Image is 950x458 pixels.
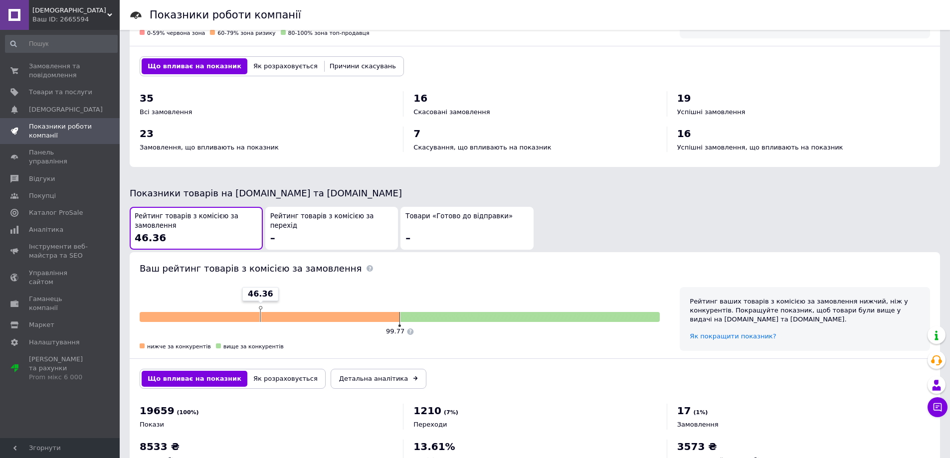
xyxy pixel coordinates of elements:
[29,174,55,183] span: Відгуки
[248,289,273,300] span: 46.36
[405,232,410,244] span: –
[32,15,120,24] div: Ваш ID: 2665594
[29,373,92,382] div: Prom мікс 6 000
[413,108,490,116] span: Скасовані замовлення
[142,371,247,387] button: Що впливає на показник
[270,212,393,230] span: Рейтинг товарів з комісією за перехід
[29,148,92,166] span: Панель управління
[694,409,708,416] span: (1%)
[32,6,107,15] span: BOGMON
[413,144,551,151] span: Скасування, що впливають на показник
[140,421,164,428] span: Покази
[130,188,402,198] span: Показники товарів на [DOMAIN_NAME] та [DOMAIN_NAME]
[5,35,118,53] input: Пошук
[413,405,441,417] span: 1210
[29,191,56,200] span: Покупці
[400,207,534,249] button: Товари «Готово до відправки»–
[413,128,420,140] span: 7
[413,92,427,104] span: 16
[177,409,199,416] span: (100%)
[135,232,166,244] span: 46.36
[288,30,370,36] span: 80-100% зона топ-продавця
[29,105,103,114] span: [DEMOGRAPHIC_DATA]
[29,320,54,329] span: Маркет
[140,108,192,116] span: Всі замовлення
[147,30,205,36] span: 0-59% червона зона
[29,338,80,347] span: Налаштування
[677,421,719,428] span: Замовлення
[413,441,455,453] span: 13.61%
[29,225,63,234] span: Аналітика
[29,355,92,382] span: [PERSON_NAME] та рахунки
[690,332,776,340] a: Як покращити показник?
[324,58,402,74] button: Причини скасувань
[677,128,691,140] span: 16
[928,397,948,417] button: Чат з покупцем
[677,92,691,104] span: 19
[130,207,263,249] button: Рейтинг товарів з комісією за замовлення46.36
[270,232,275,244] span: –
[247,371,324,387] button: Як розраховується
[444,409,458,416] span: (7%)
[150,9,301,21] h1: Показники роботи компанії
[677,441,717,453] span: 3573 ₴
[677,144,843,151] span: Успішні замовлення, що впливають на показник
[29,295,92,312] span: Гаманець компанії
[29,208,83,217] span: Каталог ProSale
[331,369,426,389] a: Детальна аналітика
[29,242,92,260] span: Інструменти веб-майстра та SEO
[29,269,92,287] span: Управління сайтом
[247,58,324,74] button: Як розраховується
[223,343,284,350] span: вище за конкурентів
[29,122,92,140] span: Показники роботи компанії
[405,212,513,221] span: Товари «Готово до відправки»
[140,128,154,140] span: 23
[140,144,279,151] span: Замовлення, що впливають на показник
[217,30,275,36] span: 60-79% зона ризику
[142,58,247,74] button: Що впливає на показник
[677,405,691,417] span: 17
[677,108,746,116] span: Успішні замовлення
[413,421,447,428] span: Переходи
[147,343,211,350] span: нижче за конкурентів
[140,405,175,417] span: 19659
[265,207,398,249] button: Рейтинг товарів з комісією за перехід–
[135,212,258,230] span: Рейтинг товарів з комісією за замовлення
[29,62,92,80] span: Замовлення та повідомлення
[386,327,404,335] span: 99.77
[29,88,92,97] span: Товари та послуги
[140,441,180,453] span: 8533 ₴
[140,263,362,274] span: Ваш рейтинг товарів з комісією за замовлення
[140,92,154,104] span: 35
[690,297,920,324] div: Рейтинг ваших товарів з комісією за замовлення нижчий, ніж у конкурентів. Покращуйте показник, що...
